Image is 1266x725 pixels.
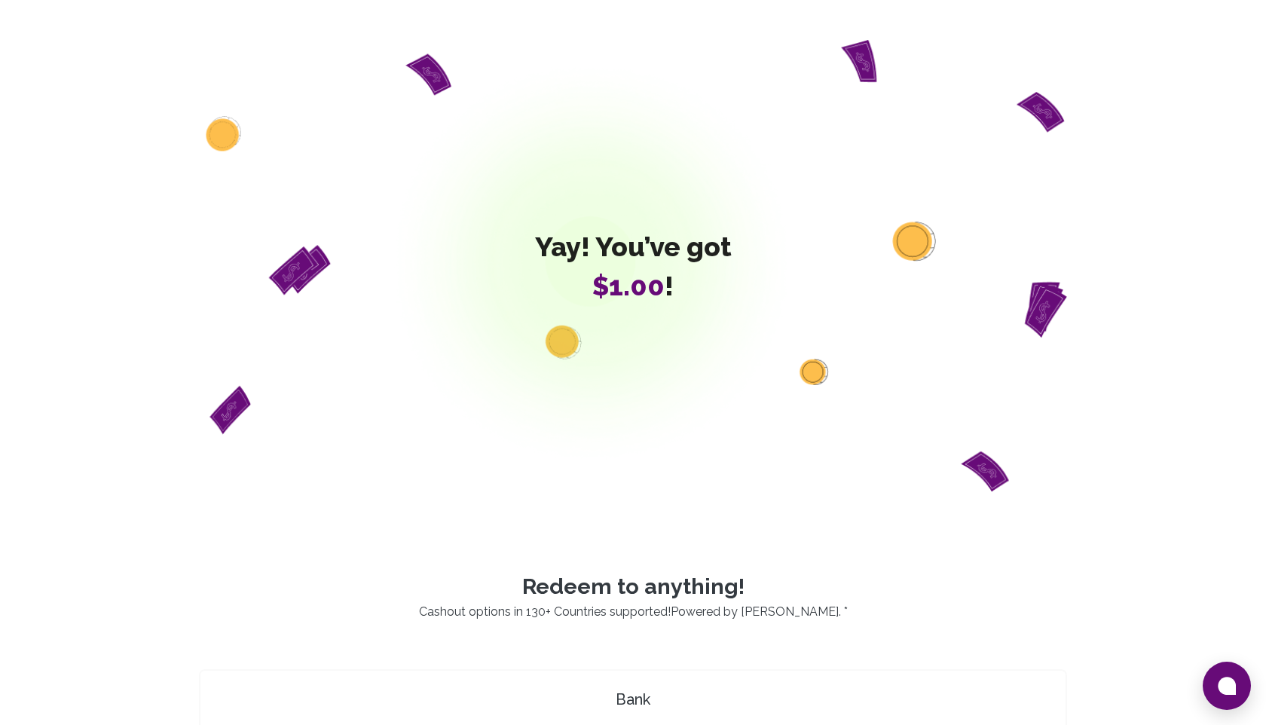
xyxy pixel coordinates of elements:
[592,270,665,301] span: $1.00
[181,603,1085,621] p: Cashout options in 130+ Countries supported! . *
[1203,662,1251,710] button: Open chat window
[181,574,1085,600] p: Redeem to anything!
[206,689,1060,710] h4: Bank
[535,231,732,262] span: Yay! You’ve got
[535,271,732,301] span: !
[671,604,839,619] a: Powered by [PERSON_NAME]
